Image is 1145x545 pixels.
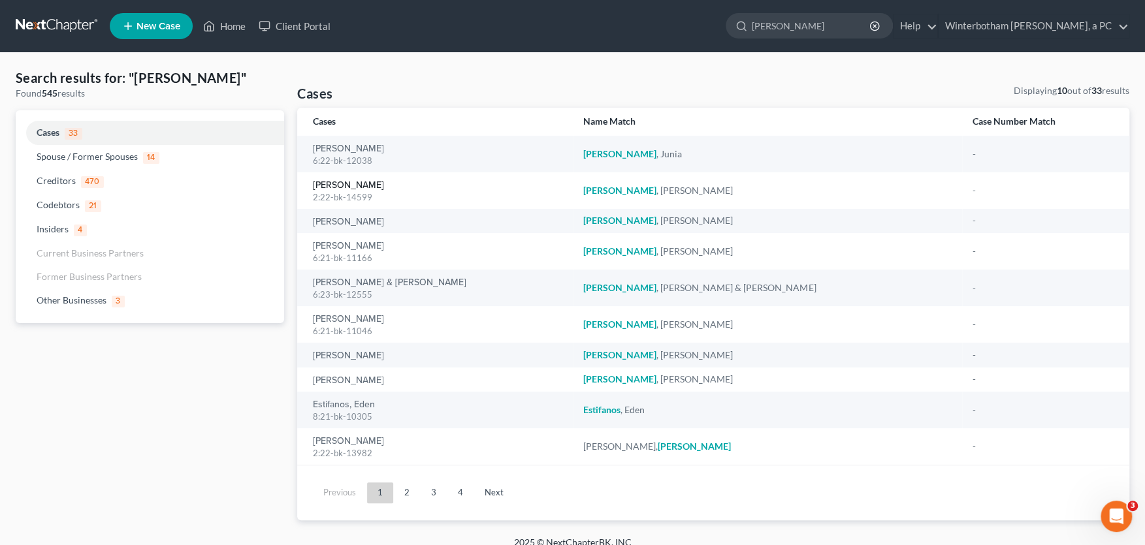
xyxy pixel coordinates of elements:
[297,84,332,102] h4: Cases
[37,199,80,210] span: Codebtors
[112,296,125,307] span: 3
[313,217,384,226] a: [PERSON_NAME]
[752,14,871,38] input: Search by name...
[313,437,384,446] a: [PERSON_NAME]
[583,215,656,226] em: [PERSON_NAME]
[65,128,82,140] span: 33
[474,482,514,503] a: Next
[583,184,951,197] div: , [PERSON_NAME]
[16,193,284,217] a: Codebtors21
[313,144,384,153] a: [PERSON_NAME]
[37,247,144,258] span: Current Business Partners
[1101,501,1132,532] iframe: Intercom live chat
[583,214,951,227] div: , [PERSON_NAME]
[1091,85,1102,96] strong: 33
[1057,85,1067,96] strong: 10
[143,152,159,164] span: 14
[297,108,573,136] th: Cases
[583,349,656,360] em: [PERSON_NAME]
[313,315,384,324] a: [PERSON_NAME]
[583,404,621,415] em: Estifanos
[421,482,447,503] a: 3
[16,87,284,100] div: Found results
[16,288,284,313] a: Other Businesses3
[1014,84,1129,97] div: Displaying out of results
[583,349,951,362] div: , [PERSON_NAME]
[16,169,284,193] a: Creditors470
[973,281,1114,294] div: -
[973,318,1114,331] div: -
[367,482,393,503] a: 1
[583,373,656,384] em: [PERSON_NAME]
[37,271,142,282] span: Former Business Partners
[1127,501,1138,511] span: 3
[583,373,951,386] div: , [PERSON_NAME]
[973,349,1114,362] div: -
[252,14,337,38] a: Client Portal
[583,148,951,161] div: , Junia
[313,252,562,264] div: 6:21-bk-11166
[313,376,384,385] a: [PERSON_NAME]
[313,241,384,251] a: [PERSON_NAME]
[583,319,656,330] em: [PERSON_NAME]
[16,145,284,169] a: Spouse / Former Spouses14
[74,225,87,236] span: 4
[37,151,138,162] span: Spouse / Former Spouses
[583,245,951,258] div: , [PERSON_NAME]
[894,14,937,38] a: Help
[973,403,1114,416] div: -
[16,121,284,145] a: Cases33
[939,14,1129,38] a: Winterbotham [PERSON_NAME], a PC
[137,22,180,31] span: New Case
[313,181,384,190] a: [PERSON_NAME]
[447,482,474,503] a: 4
[313,351,384,360] a: [PERSON_NAME]
[42,87,57,99] strong: 545
[583,282,656,293] em: [PERSON_NAME]
[16,265,284,288] a: Former Business Partners
[658,441,731,452] em: [PERSON_NAME]
[583,185,656,196] em: [PERSON_NAME]
[313,447,562,459] div: 2:22-bk-13982
[313,400,375,409] a: Estifanos, Eden
[394,482,420,503] a: 2
[583,440,951,453] div: [PERSON_NAME],
[37,223,69,234] span: Insiders
[973,214,1114,227] div: -
[583,281,951,294] div: , [PERSON_NAME] & [PERSON_NAME]
[313,411,562,423] div: 8:21-bk-10305
[583,148,656,159] em: [PERSON_NAME]
[973,184,1114,197] div: -
[973,148,1114,161] div: -
[37,127,59,138] span: Cases
[197,14,252,38] a: Home
[962,108,1129,136] th: Case Number Match
[313,155,562,167] div: 6:22-bk-12038
[16,241,284,265] a: Current Business Partners
[583,245,656,257] em: [PERSON_NAME]
[16,69,284,87] h4: Search results for: "[PERSON_NAME]"
[85,200,101,212] span: 21
[973,245,1114,258] div: -
[583,403,951,416] div: , Eden
[313,288,562,301] div: 6:23-bk-12555
[16,217,284,241] a: Insiders4
[973,440,1114,453] div: -
[313,191,562,204] div: 2:22-bk-14599
[313,325,562,337] div: 6:21-bk-11046
[583,318,951,331] div: , [PERSON_NAME]
[973,373,1114,386] div: -
[37,294,106,305] span: Other Businesses
[313,278,466,287] a: [PERSON_NAME] & [PERSON_NAME]
[573,108,961,136] th: Name Match
[81,176,104,188] span: 470
[37,175,76,186] span: Creditors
